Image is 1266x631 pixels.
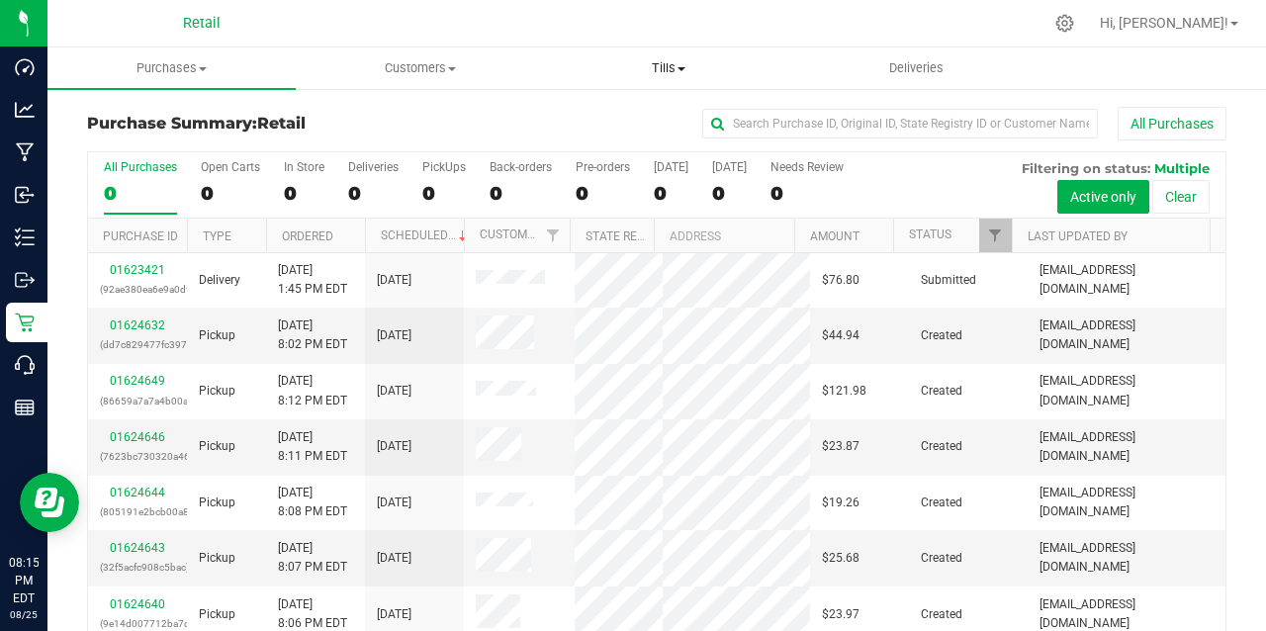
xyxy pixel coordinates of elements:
div: [DATE] [654,160,688,174]
p: 08:15 PM EDT [9,554,39,607]
a: Scheduled [381,228,471,242]
div: 0 [576,182,630,205]
a: 01624632 [110,318,165,332]
span: [DATE] [377,437,411,456]
a: Customer [480,227,541,241]
span: [DATE] [377,271,411,290]
button: Clear [1152,180,1210,214]
div: 0 [422,182,466,205]
inline-svg: Analytics [15,100,35,120]
span: Multiple [1154,160,1210,176]
span: Retail [257,114,306,133]
p: (805191e2bcb00a88) [100,502,175,521]
span: [EMAIL_ADDRESS][DOMAIN_NAME] [1040,372,1214,409]
a: Status [909,227,951,241]
a: Customers [296,47,544,89]
div: Pre-orders [576,160,630,174]
inline-svg: Call Center [15,355,35,375]
button: Active only [1057,180,1149,214]
div: 0 [284,182,324,205]
span: Created [921,382,962,401]
a: Purchase ID [103,229,178,243]
a: Ordered [282,229,333,243]
button: All Purchases [1118,107,1226,140]
span: [DATE] [377,326,411,345]
div: Deliveries [348,160,399,174]
span: Created [921,326,962,345]
p: (dd7c829477fc397a) [100,335,175,354]
inline-svg: Inbound [15,185,35,205]
div: 0 [770,182,844,205]
a: State Registry ID [586,229,689,243]
input: Search Purchase ID, Original ID, State Registry ID or Customer Name... [702,109,1098,138]
span: Pickup [199,605,235,624]
span: Retail [183,15,221,32]
span: Customers [297,59,543,77]
span: [EMAIL_ADDRESS][DOMAIN_NAME] [1040,316,1214,354]
p: (92ae380ea6e9a0df) [100,280,175,299]
inline-svg: Reports [15,398,35,417]
div: In Store [284,160,324,174]
inline-svg: Outbound [15,270,35,290]
a: Deliveries [792,47,1040,89]
span: [DATE] 8:11 PM EDT [278,428,347,466]
span: Submitted [921,271,976,290]
span: Pickup [199,326,235,345]
span: [EMAIL_ADDRESS][DOMAIN_NAME] [1040,261,1214,299]
span: Filtering on status: [1022,160,1150,176]
span: [DATE] 1:45 PM EDT [278,261,347,299]
a: Type [203,229,231,243]
span: [DATE] 8:08 PM EDT [278,484,347,521]
inline-svg: Dashboard [15,57,35,77]
div: 0 [201,182,260,205]
a: 01624646 [110,430,165,444]
div: All Purchases [104,160,177,174]
h3: Purchase Summary: [87,115,467,133]
div: Open Carts [201,160,260,174]
span: Pickup [199,437,235,456]
a: Tills [544,47,792,89]
span: [DATE] 8:12 PM EDT [278,372,347,409]
div: Needs Review [770,160,844,174]
div: [DATE] [712,160,747,174]
span: Hi, [PERSON_NAME]! [1100,15,1228,31]
a: Last Updated By [1028,229,1128,243]
span: $25.68 [822,549,859,568]
inline-svg: Inventory [15,227,35,247]
span: Created [921,605,962,624]
span: Pickup [199,382,235,401]
a: 01624640 [110,597,165,611]
div: Manage settings [1052,14,1077,33]
span: $76.80 [822,271,859,290]
p: (7623bc730320a461) [100,447,175,466]
div: 0 [104,182,177,205]
span: $19.26 [822,494,859,512]
div: 0 [712,182,747,205]
span: Deliveries [862,59,970,77]
span: Created [921,437,962,456]
a: Filter [979,219,1012,252]
div: Back-orders [490,160,552,174]
span: Delivery [199,271,240,290]
span: [EMAIL_ADDRESS][DOMAIN_NAME] [1040,428,1214,466]
div: 0 [490,182,552,205]
span: [EMAIL_ADDRESS][DOMAIN_NAME] [1040,484,1214,521]
span: Created [921,494,962,512]
span: Created [921,549,962,568]
span: [DATE] [377,605,411,624]
div: 0 [654,182,688,205]
span: Purchases [47,59,296,77]
inline-svg: Retail [15,313,35,332]
p: (86659a7a7a4b00a4) [100,392,175,410]
span: $23.87 [822,437,859,456]
th: Address [654,219,794,253]
p: 08/25 [9,607,39,622]
span: $23.97 [822,605,859,624]
span: [DATE] 8:07 PM EDT [278,539,347,577]
span: Tills [545,59,791,77]
span: [EMAIL_ADDRESS][DOMAIN_NAME] [1040,539,1214,577]
inline-svg: Manufacturing [15,142,35,162]
a: 01624644 [110,486,165,499]
a: 01623421 [110,263,165,277]
a: 01624643 [110,541,165,555]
